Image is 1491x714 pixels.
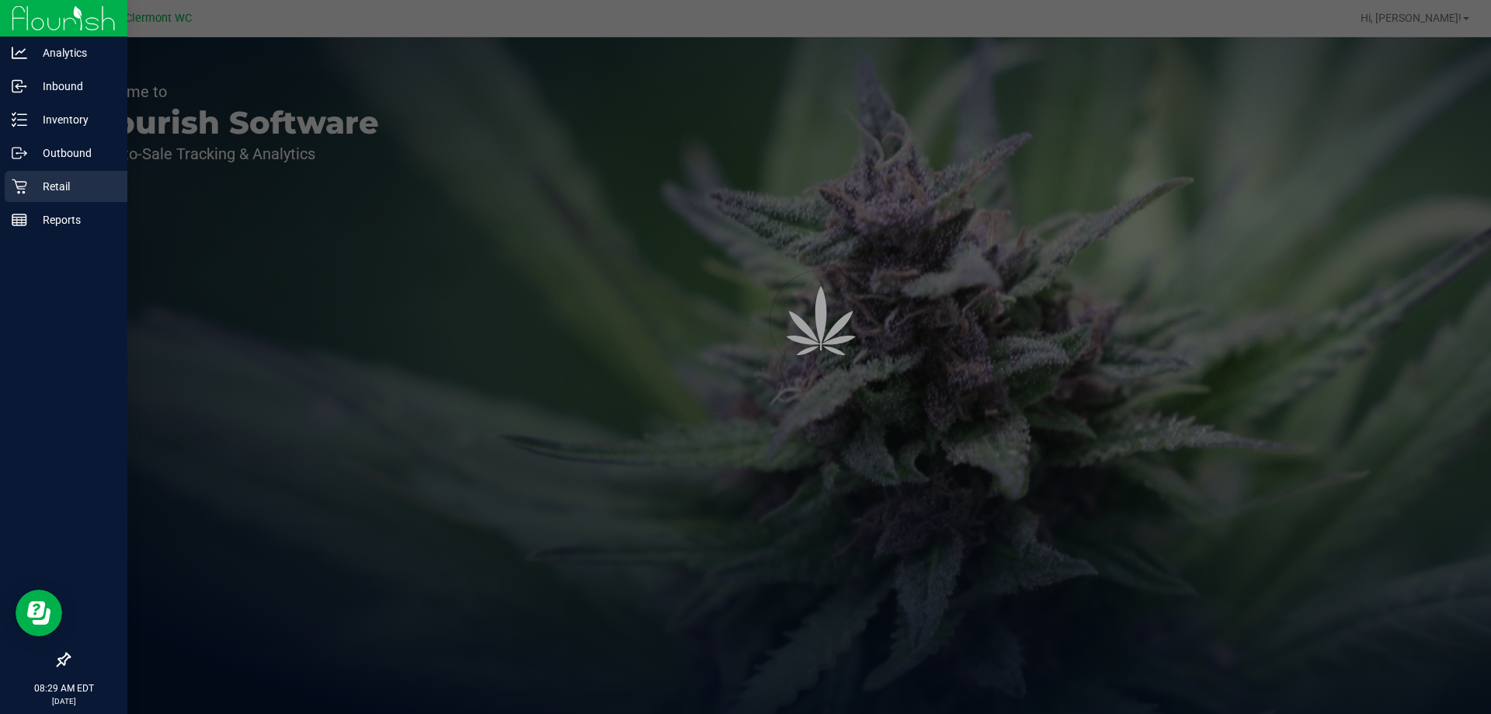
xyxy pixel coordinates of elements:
[12,78,27,94] inline-svg: Inbound
[27,211,120,229] p: Reports
[12,179,27,194] inline-svg: Retail
[12,112,27,127] inline-svg: Inventory
[27,44,120,62] p: Analytics
[16,590,62,636] iframe: Resource center
[12,145,27,161] inline-svg: Outbound
[27,177,120,196] p: Retail
[27,144,120,162] p: Outbound
[7,695,120,707] p: [DATE]
[12,212,27,228] inline-svg: Reports
[27,77,120,96] p: Inbound
[7,681,120,695] p: 08:29 AM EDT
[12,45,27,61] inline-svg: Analytics
[27,110,120,129] p: Inventory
